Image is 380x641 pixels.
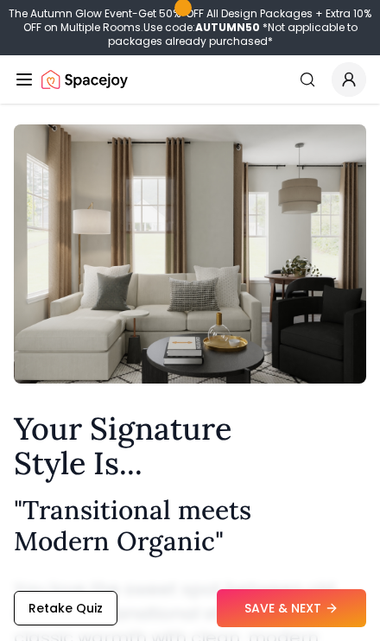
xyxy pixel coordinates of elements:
span: Use code: [143,20,260,35]
img: Transitional meets Modern Organic Style Example [14,81,366,427]
nav: Global [14,55,366,104]
h2: " Transitional meets Modern Organic " [14,494,366,556]
h1: Your Signature Style Is... [14,411,366,480]
b: AUTUMN50 [195,20,260,35]
button: Retake Quiz [14,591,117,625]
img: Spacejoy Logo [41,62,128,97]
span: *Not applicable to packages already purchased* [108,20,358,48]
a: Spacejoy [41,62,128,97]
button: SAVE & NEXT [217,589,366,627]
div: The Autumn Glow Event-Get 50% OFF All Design Packages + Extra 10% OFF on Multiple Rooms. [7,7,373,48]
